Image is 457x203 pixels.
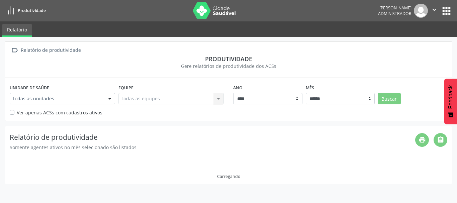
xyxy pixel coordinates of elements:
[414,4,428,18] img: img
[10,45,19,55] i: 
[233,83,243,93] label: Ano
[118,83,133,93] label: Equipe
[431,6,438,13] i: 
[10,144,415,151] div: Somente agentes ativos no mês selecionado são listados
[10,133,415,141] h4: Relatório de produtividade
[378,5,412,11] div: [PERSON_NAME]
[10,55,447,63] div: Produtividade
[10,83,49,93] label: Unidade de saúde
[10,63,447,70] div: Gere relatórios de produtividade dos ACSs
[441,5,452,17] button: apps
[448,85,454,109] span: Feedback
[5,5,46,16] a: Produtividade
[428,4,441,18] button: 
[444,79,457,124] button: Feedback - Mostrar pesquisa
[18,8,46,13] span: Produtividade
[378,93,401,104] button: Buscar
[306,83,314,93] label: Mês
[19,45,82,55] div: Relatório de produtividade
[10,45,82,55] a:  Relatório de produtividade
[217,174,240,179] div: Carregando
[378,11,412,16] span: Administrador
[17,109,102,116] label: Ver apenas ACSs com cadastros ativos
[2,24,32,37] a: Relatório
[12,95,101,102] span: Todas as unidades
